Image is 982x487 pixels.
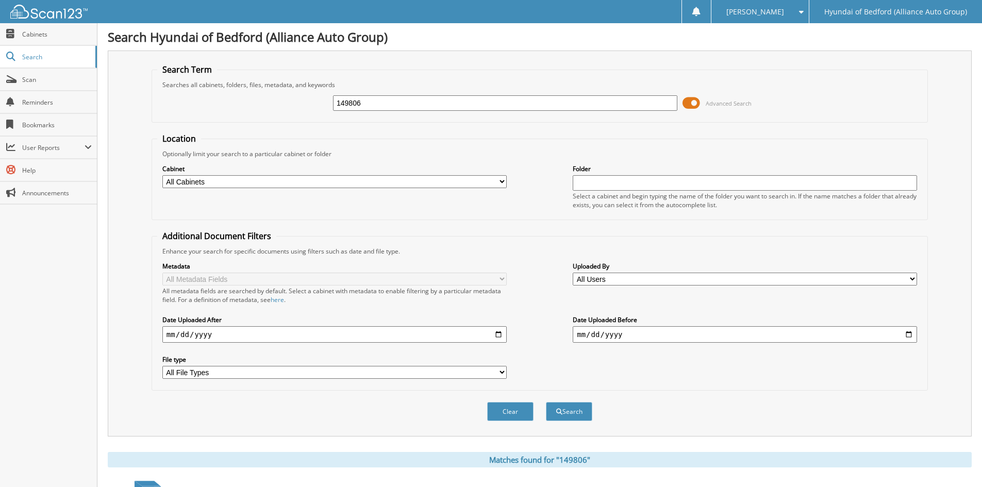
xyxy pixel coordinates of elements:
span: Advanced Search [706,99,752,107]
label: Uploaded By [573,262,917,271]
span: Help [22,166,92,175]
div: All metadata fields are searched by default. Select a cabinet with metadata to enable filtering b... [162,287,507,304]
div: Matches found for "149806" [108,452,972,467]
label: Metadata [162,262,507,271]
input: start [162,326,507,343]
div: Select a cabinet and begin typing the name of the folder you want to search in. If the name match... [573,192,917,209]
div: Optionally limit your search to a particular cabinet or folder [157,149,922,158]
legend: Search Term [157,64,217,75]
label: File type [162,355,507,364]
div: Enhance your search for specific documents using filters such as date and file type. [157,247,922,256]
legend: Additional Document Filters [157,230,276,242]
label: Folder [573,164,917,173]
label: Date Uploaded Before [573,315,917,324]
legend: Location [157,133,201,144]
span: User Reports [22,143,85,152]
label: Cabinet [162,164,507,173]
span: [PERSON_NAME] [726,9,784,15]
span: Bookmarks [22,121,92,129]
span: Hyundai of Bedford (Alliance Auto Group) [824,9,967,15]
input: end [573,326,917,343]
span: Reminders [22,98,92,107]
div: Searches all cabinets, folders, files, metadata, and keywords [157,80,922,89]
a: here [271,295,284,304]
span: Search [22,53,90,61]
button: Search [546,402,592,421]
button: Clear [487,402,534,421]
label: Date Uploaded After [162,315,507,324]
span: Cabinets [22,30,92,39]
img: scan123-logo-white.svg [10,5,88,19]
h1: Search Hyundai of Bedford (Alliance Auto Group) [108,28,972,45]
span: Scan [22,75,92,84]
span: Announcements [22,189,92,197]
